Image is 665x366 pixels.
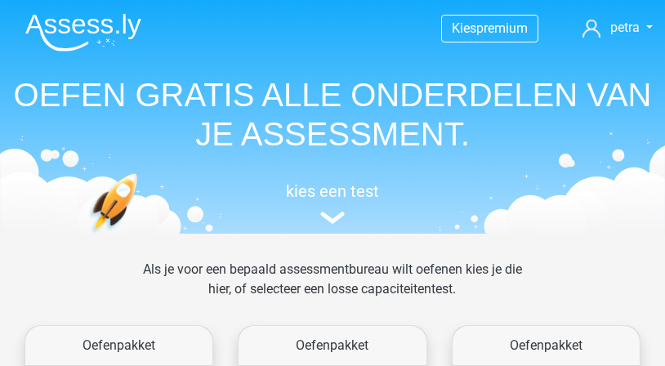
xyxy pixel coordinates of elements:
[12,181,653,225] a: kies een test
[320,212,345,224] img: assessment
[452,20,476,36] span: Kies
[476,20,528,36] span: premium
[12,181,653,201] h5: kies een test
[25,13,141,51] img: Assessly
[12,75,653,154] h1: OEFEN GRATIS ALLE ONDERDELEN VAN JE ASSESSMENT.
[610,20,640,35] span: petra
[119,260,547,319] div: Als je voor een bepaald assessmentbureau wilt oefenen kies je die hier, of selecteer een losse ca...
[442,17,538,39] a: Kiespremium
[89,173,191,299] img: oefenen
[582,18,653,38] a: petra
